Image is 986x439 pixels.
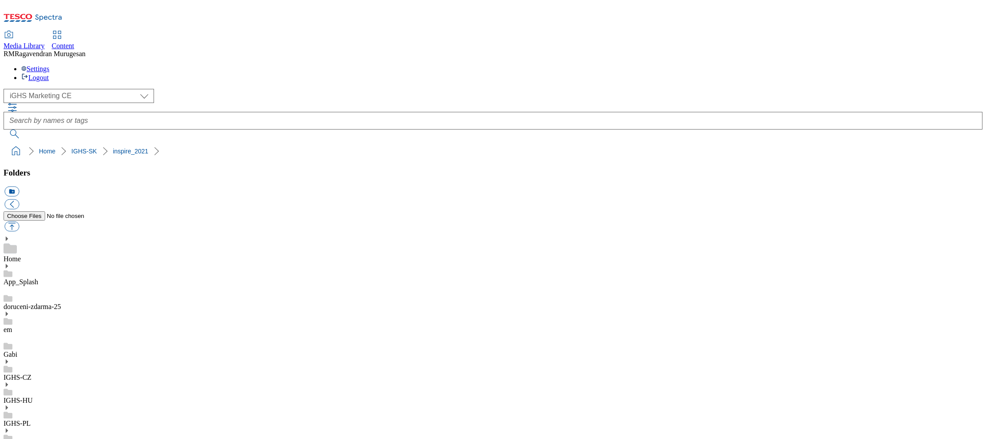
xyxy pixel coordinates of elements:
a: Gabi [4,351,17,358]
a: home [9,144,23,158]
input: Search by names or tags [4,112,982,130]
a: Home [4,255,21,263]
a: IGHS-CZ [4,374,31,381]
a: Logout [21,74,49,81]
span: Ragavendran Murugesan [15,50,85,57]
a: inspire_2021 [113,148,148,155]
a: IGHS-SK [71,148,97,155]
a: Media Library [4,31,45,50]
a: IGHS-HU [4,397,33,404]
span: Media Library [4,42,45,50]
a: Home [39,148,55,155]
a: Settings [21,65,50,73]
a: em [4,326,12,333]
nav: breadcrumb [4,143,982,160]
span: RM [4,50,15,57]
span: Content [52,42,74,50]
a: IGHS-PL [4,420,31,427]
a: doruceni-zdarma-25 [4,303,61,310]
a: Content [52,31,74,50]
a: App_Splash [4,278,38,286]
h3: Folders [4,168,982,178]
